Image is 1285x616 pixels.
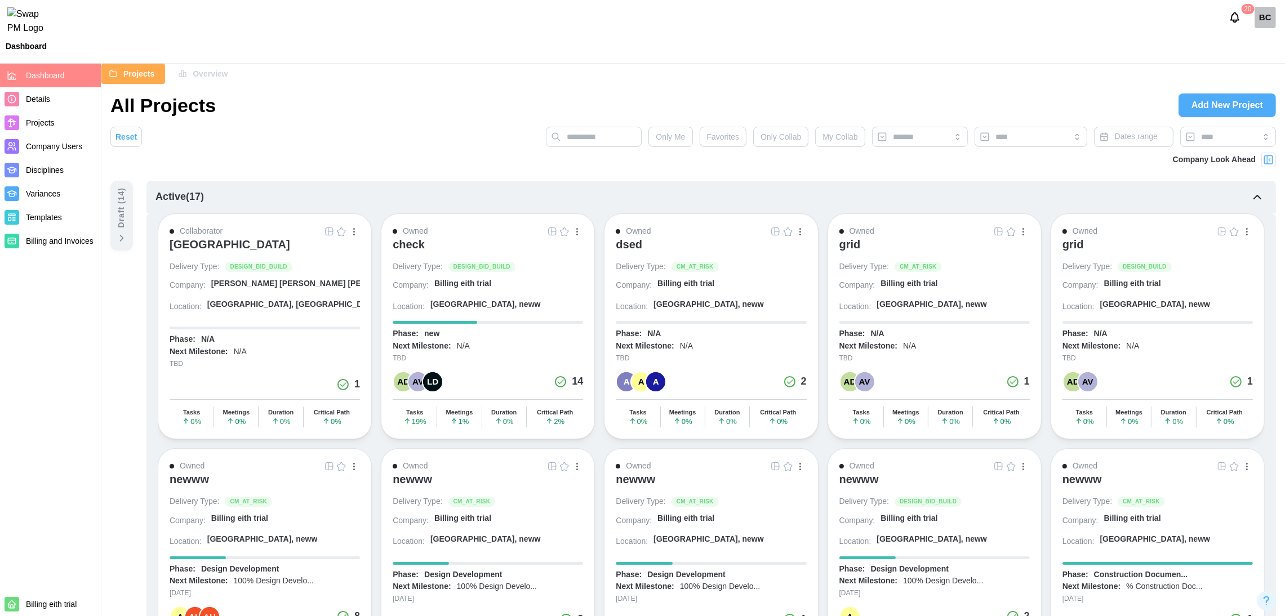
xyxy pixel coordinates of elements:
span: DESIGN_BID_BUILD [453,262,510,271]
div: Phase: [170,334,195,345]
div: AD [1064,372,1083,391]
span: 0 % [495,417,514,425]
a: newww [839,472,1030,496]
div: Critical Path [314,409,350,416]
span: Dates range [1115,132,1158,141]
img: Project Look Ahead Button [1263,154,1274,166]
div: Billing eith trial [434,513,491,524]
div: new [424,328,439,340]
span: CM_AT_RISK [453,497,491,506]
a: Billing eith trial [657,278,806,293]
div: AV [408,372,428,391]
div: Next Milestone: [616,581,674,592]
div: [GEOGRAPHIC_DATA], neww [1100,534,1211,545]
span: 1 % [450,417,469,425]
div: N/A [680,341,693,352]
span: 19 % [403,417,426,425]
div: Design Development [647,569,725,581]
div: Owned [403,225,428,238]
div: TBD [1062,353,1253,364]
button: Empty Star [558,225,571,238]
button: Empty Star [1228,460,1240,472]
span: Disciplines [26,166,64,175]
div: Company Look Ahead [1173,154,1256,166]
div: Construction Documen... [1094,569,1188,581]
div: Billing eith trial [881,278,937,289]
div: AV [855,372,874,391]
a: Grid Icon [770,225,782,238]
button: Projects [101,64,165,84]
div: Owned [850,225,874,238]
div: Phase: [170,564,195,575]
div: Next Milestone: [1062,581,1121,592]
div: 2 [801,374,807,390]
div: Phase: [839,564,865,575]
div: Billing eith trial [434,278,491,289]
div: Delivery Type: [393,261,442,273]
span: Add New Project [1191,94,1263,117]
div: Next Milestone: [839,575,897,587]
div: Owned [1073,460,1097,472]
span: Reset [115,127,137,146]
div: N/A [1126,341,1139,352]
img: Grid Icon [771,227,780,236]
button: Notifications [1225,8,1244,27]
div: [GEOGRAPHIC_DATA], neww [653,299,764,310]
div: Meetings [892,409,919,416]
span: Company Users [26,142,82,151]
div: grid [839,238,861,251]
div: N/A [871,328,884,340]
img: Empty Star [560,462,569,471]
button: Grid Icon [323,225,335,238]
div: 1 [354,377,360,392]
span: 0 % [852,417,871,425]
span: CM_AT_RISK [677,497,714,506]
div: [DATE] [616,593,806,604]
span: 0 % [1215,417,1234,425]
div: Company: [616,515,652,526]
div: AD [394,372,413,391]
div: A [632,372,651,391]
button: Empty Star [558,460,571,472]
span: 0 % [992,417,1011,425]
div: Owned [850,460,874,472]
div: N/A [201,334,215,345]
div: grid [1062,238,1084,251]
div: Delivery Type: [170,496,219,507]
a: Grid Icon [993,460,1005,472]
div: AV [1078,372,1097,391]
a: Add New Project [1179,93,1276,117]
div: Tasks [183,409,200,416]
img: Empty Star [337,462,346,471]
div: [GEOGRAPHIC_DATA], neww [207,534,318,545]
a: Grid Icon [546,460,558,472]
div: Critical Path [537,409,573,416]
div: Collaborator [180,225,223,238]
div: Next Milestone: [616,341,674,352]
div: newww [616,472,655,486]
img: Empty Star [337,227,346,236]
img: Empty Star [1007,227,1016,236]
div: dsed [616,238,642,251]
a: newww [1062,472,1253,496]
div: [DATE] [839,588,1030,599]
div: [GEOGRAPHIC_DATA], neww [430,299,541,310]
div: Location: [616,301,648,313]
a: Billing eith trial [1104,278,1253,293]
div: Next Milestone: [1062,341,1121,352]
div: Phase: [839,328,865,340]
div: 100% Design Develo... [903,575,983,587]
img: Empty Star [1230,462,1239,471]
div: Phase: [1062,328,1088,340]
div: Phase: [616,328,642,340]
div: Duration [714,409,740,416]
div: Next Milestone: [393,341,451,352]
div: Location: [393,301,425,313]
div: N/A [903,341,916,352]
div: [GEOGRAPHIC_DATA], neww [877,534,987,545]
div: Critical Path [1207,409,1243,416]
div: Location: [1062,536,1095,547]
div: 1 [1247,374,1253,390]
div: Location: [170,536,202,547]
img: Empty Star [560,227,569,236]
